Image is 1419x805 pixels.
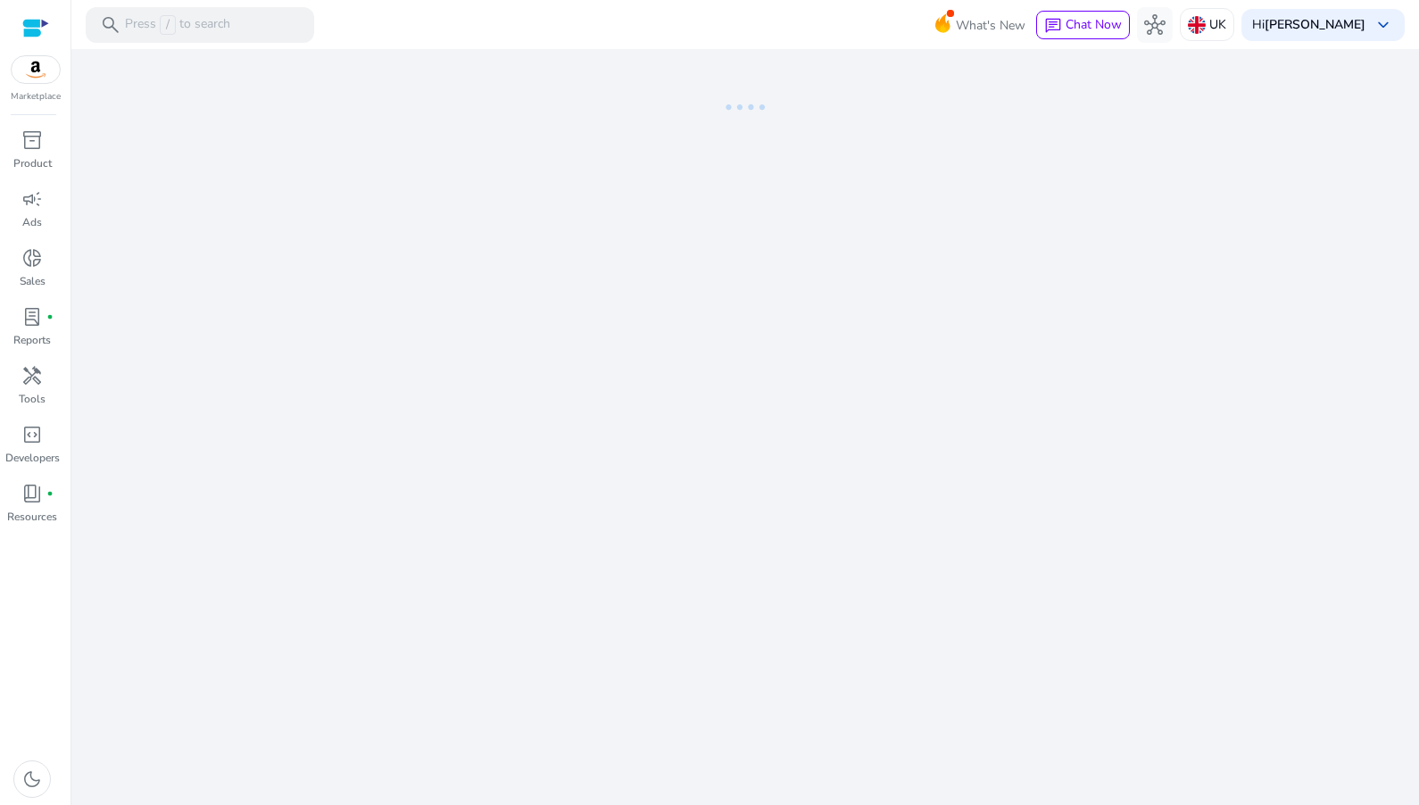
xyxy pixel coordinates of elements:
[19,391,46,407] p: Tools
[1137,7,1173,43] button: hub
[1036,11,1130,39] button: chatChat Now
[21,247,43,269] span: donut_small
[1044,17,1062,35] span: chat
[1265,16,1365,33] b: [PERSON_NAME]
[1373,14,1394,36] span: keyboard_arrow_down
[160,15,176,35] span: /
[21,483,43,504] span: book_4
[11,90,61,104] p: Marketplace
[12,56,60,83] img: amazon.svg
[5,450,60,466] p: Developers
[20,273,46,289] p: Sales
[1252,19,1365,31] p: Hi
[1066,16,1122,33] span: Chat Now
[1144,14,1166,36] span: hub
[13,332,51,348] p: Reports
[125,15,230,35] p: Press to search
[21,129,43,151] span: inventory_2
[21,365,43,386] span: handyman
[46,490,54,497] span: fiber_manual_record
[21,306,43,328] span: lab_profile
[21,188,43,210] span: campaign
[1188,16,1206,34] img: uk.svg
[22,214,42,230] p: Ads
[46,313,54,320] span: fiber_manual_record
[13,155,52,171] p: Product
[956,10,1025,41] span: What's New
[100,14,121,36] span: search
[7,509,57,525] p: Resources
[21,424,43,445] span: code_blocks
[1209,9,1226,40] p: UK
[21,768,43,790] span: dark_mode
